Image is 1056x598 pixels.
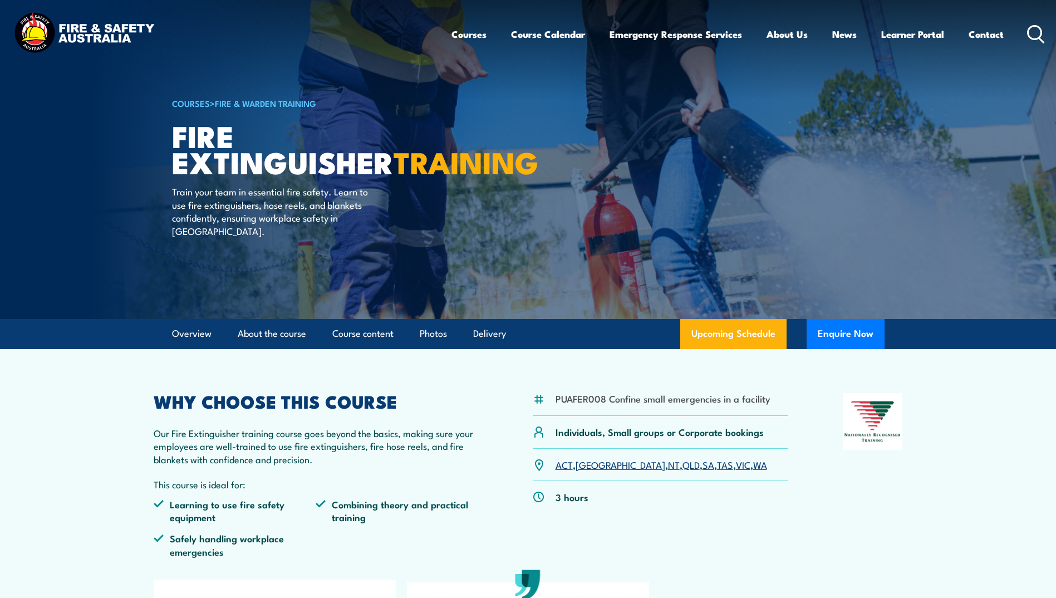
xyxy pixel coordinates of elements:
[215,97,316,109] a: Fire & Warden Training
[556,392,770,405] li: PUAFER008 Confine small emergencies in a facility
[172,185,375,237] p: Train your team in essential fire safety. Learn to use fire extinguishers, hose reels, and blanke...
[556,425,764,438] p: Individuals, Small groups or Corporate bookings
[238,319,306,349] a: About the course
[753,458,767,471] a: WA
[668,458,680,471] a: NT
[332,319,394,349] a: Course content
[767,19,808,49] a: About Us
[556,458,573,471] a: ACT
[172,122,447,174] h1: Fire Extinguisher
[511,19,585,49] a: Course Calendar
[154,532,316,558] li: Safely handling workplace emergencies
[682,458,700,471] a: QLD
[736,458,750,471] a: VIC
[451,19,487,49] a: Courses
[473,319,506,349] a: Delivery
[807,319,885,349] button: Enquire Now
[680,319,787,349] a: Upcoming Schedule
[172,319,212,349] a: Overview
[154,427,479,465] p: Our Fire Extinguisher training course goes beyond the basics, making sure your employees are well...
[703,458,714,471] a: SA
[394,138,538,184] strong: TRAINING
[556,491,588,503] p: 3 hours
[843,393,903,450] img: Nationally Recognised Training logo.
[154,393,479,409] h2: WHY CHOOSE THIS COURSE
[832,19,857,49] a: News
[576,458,665,471] a: [GEOGRAPHIC_DATA]
[717,458,733,471] a: TAS
[172,97,210,109] a: COURSES
[420,319,447,349] a: Photos
[881,19,944,49] a: Learner Portal
[556,458,767,471] p: , , , , , , ,
[969,19,1004,49] a: Contact
[154,498,316,524] li: Learning to use fire safety equipment
[154,478,479,491] p: This course is ideal for:
[172,96,447,110] h6: >
[610,19,742,49] a: Emergency Response Services
[316,498,478,524] li: Combining theory and practical training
